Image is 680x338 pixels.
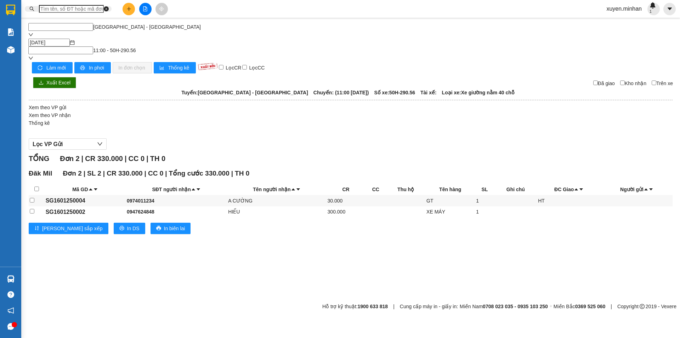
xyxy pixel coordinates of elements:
[33,77,76,88] button: downloadXuất Excel
[601,4,647,13] span: xuyen.minhan
[70,40,75,45] span: calendar
[219,65,223,70] input: LọcCR
[476,208,493,216] div: 1
[152,187,191,192] span: SĐT người nhận
[322,303,388,310] span: Hỗ trợ kỹ thuật:
[29,119,673,127] div: Thống kê
[164,225,185,232] span: In biên lai
[7,307,14,314] span: notification
[97,141,103,147] span: down
[425,184,475,195] th: Tên hàng
[39,80,44,86] span: download
[45,206,126,217] td: SG1601250002
[640,304,645,309] span: copyright
[198,63,218,70] img: 9k=
[104,6,109,12] span: close-circle
[39,5,104,13] input: Tìm tên, số ĐT hoặc mã đơn
[625,81,646,86] span: Kho nhận
[644,187,648,192] span: caret-up
[85,155,123,162] span: CR 330.000
[29,155,49,162] span: TỔNG
[29,223,108,234] button: sort-ascending[PERSON_NAME] sắp xếp
[126,6,131,11] span: plus
[328,208,364,216] div: 300.000
[159,6,164,11] span: aim
[7,275,15,283] img: warehouse-icon
[88,187,93,192] span: caret-up
[620,187,644,192] span: Người gửi
[60,155,79,162] span: Đơn 2
[169,170,229,177] span: Tổng cước 330.000
[126,195,227,206] td: 0974011234
[227,206,326,217] td: HIẾU
[249,65,266,71] span: Lọc CC
[89,64,105,72] span: In phơi
[104,6,109,11] span: close-circle
[28,56,33,61] span: down
[165,170,167,177] span: |
[29,6,34,11] span: search
[475,184,494,195] th: SL
[93,24,201,30] span: Sài Gòn - Đắk Nông
[328,197,364,205] div: 30.000
[296,187,301,192] span: caret-down
[191,187,196,192] span: caret-up
[38,65,44,71] span: sync
[327,184,365,195] th: CR
[29,104,673,111] div: Xem theo VP gửi
[7,46,15,54] img: warehouse-icon
[103,170,105,177] span: |
[148,170,163,177] span: CC 0
[181,90,308,95] b: Tuyến: [GEOGRAPHIC_DATA] - [GEOGRAPHIC_DATA]
[151,223,191,234] button: printerIn biên lai
[127,225,140,232] span: In DS
[32,62,73,73] button: syncLàm mới
[196,187,201,192] span: caret-down
[28,32,33,37] span: down
[33,140,63,149] span: Lọc VP Gửi
[155,3,168,15] button: aim
[579,187,584,192] span: caret-down
[81,155,84,162] span: |
[648,187,653,192] span: caret-down
[46,196,125,205] div: SG1601250004
[29,111,673,119] div: Xem theo VP nhận
[235,170,249,177] span: TH 0
[93,48,136,53] span: 11:00 - 50H-290.56
[460,303,548,310] span: Miền Nam
[358,304,388,309] strong: 1900 633 818
[365,184,386,195] th: CC
[374,90,415,95] span: Số xe: 50H-290.56
[228,208,325,216] div: HIẾU
[80,65,86,71] span: printer
[74,62,111,73] button: printerIn phơi
[253,187,290,192] span: Tên người nhận
[46,64,67,72] span: Làm mới
[393,303,395,310] span: |
[7,323,14,330] span: message
[226,65,242,71] span: Lọc CR
[129,155,145,162] span: CC 0
[156,226,161,231] span: printer
[144,170,146,177] span: |
[28,39,70,46] input: 16/01/2025
[476,197,493,205] div: 1
[313,90,369,95] span: Chuyến: (11:00 [DATE])
[656,81,673,86] span: Trên xe
[420,90,437,95] span: Tài xế:
[650,9,652,13] span: 1
[139,3,152,15] button: file-add
[168,64,191,72] span: Thống kê
[93,187,98,192] span: caret-down
[6,5,15,15] img: logo-vxr
[7,291,14,298] span: question-circle
[554,187,574,192] span: ĐC Giao
[63,170,82,177] span: Đơn 2
[119,226,124,231] span: printer
[483,304,548,309] strong: 0708 023 035 - 0935 103 250
[123,3,135,15] button: plus
[46,207,125,216] div: SG1601250002
[127,208,226,216] div: 0947624848
[574,187,579,192] span: caret-up
[125,155,127,162] span: |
